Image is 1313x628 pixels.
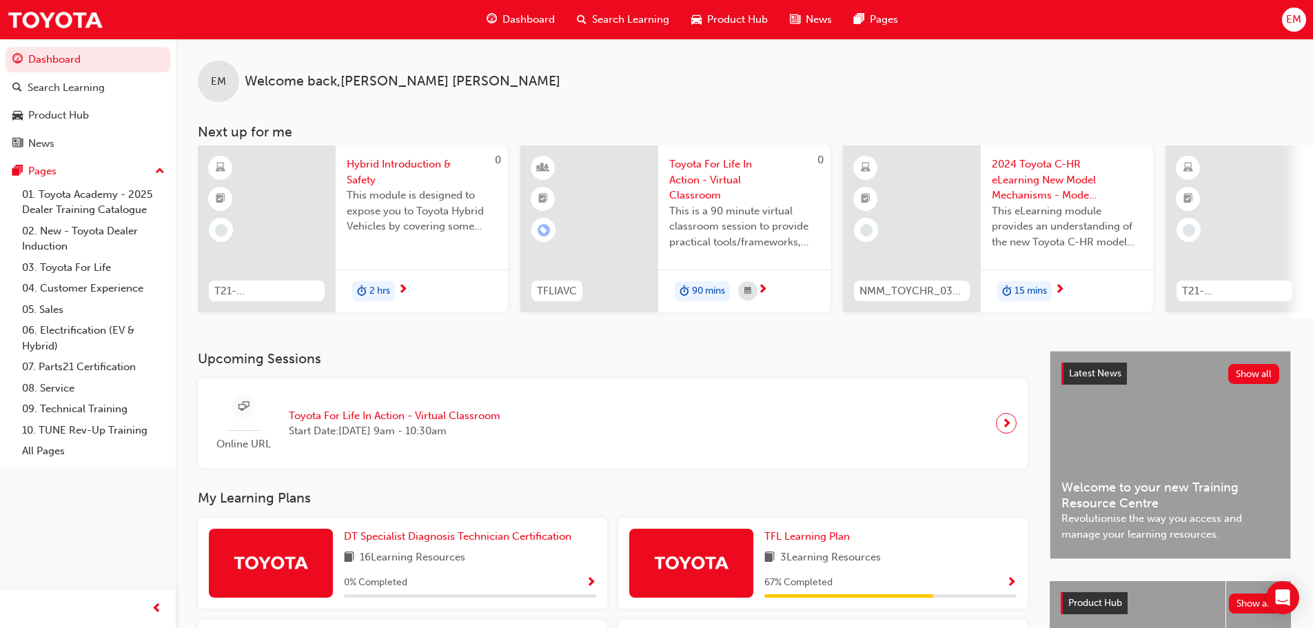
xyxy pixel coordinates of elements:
[1061,363,1279,385] a: Latest NewsShow all
[790,11,800,28] span: news-icon
[764,575,833,591] span: 67 % Completed
[495,154,501,166] span: 0
[17,278,170,299] a: 04. Customer Experience
[1061,592,1280,614] a: Product HubShow all
[538,190,548,208] span: booktick-icon
[1183,224,1195,236] span: learningRecordVerb_NONE-icon
[1061,511,1279,542] span: Revolutionise the way you access and manage your learning resources.
[487,11,497,28] span: guage-icon
[520,145,831,312] a: 0TFLIAVCToyota For Life In Action - Virtual ClassroomThis is a 90 minute virtual classroom sessio...
[1228,364,1280,384] button: Show all
[233,550,309,574] img: Trak
[537,283,577,299] span: TFLIAVC
[12,110,23,122] span: car-icon
[779,6,843,34] a: news-iconNews
[347,188,497,234] span: This module is designed to expose you to Toyota Hybrid Vehicles by covering some history of the H...
[1069,367,1121,379] span: Latest News
[586,574,596,591] button: Show Progress
[17,221,170,257] a: 02. New - Toyota Dealer Induction
[1015,283,1047,299] span: 15 mins
[6,159,170,184] button: Pages
[357,283,367,301] span: duration-icon
[17,398,170,420] a: 09. Technical Training
[398,284,408,296] span: next-icon
[859,283,964,299] span: NMM_TOYCHR_032024_MODULE_1
[12,54,23,66] span: guage-icon
[155,163,165,181] span: up-icon
[152,600,162,618] span: prev-icon
[6,44,170,159] button: DashboardSearch LearningProduct HubNews
[577,11,587,28] span: search-icon
[653,550,729,574] img: Trak
[6,75,170,101] a: Search Learning
[216,159,225,177] span: learningResourceType_ELEARNING-icon
[566,6,680,34] a: search-iconSearch Learning
[586,577,596,589] span: Show Progress
[1286,12,1301,28] span: EM
[1006,574,1017,591] button: Show Progress
[843,6,909,34] a: pages-iconPages
[992,156,1142,203] span: 2024 Toyota C-HR eLearning New Model Mechanisms - Model Outline (Module 1)
[12,165,23,178] span: pages-icon
[1183,159,1193,177] span: learningResourceType_ELEARNING-icon
[6,47,170,72] a: Dashboard
[691,11,702,28] span: car-icon
[344,529,577,545] a: DT Specialist Diagnosis Technician Certification
[1055,284,1065,296] span: next-icon
[17,320,170,356] a: 06. Electrification (EV & Hybrid)
[870,12,898,28] span: Pages
[1183,190,1193,208] span: booktick-icon
[744,283,751,300] span: calendar-icon
[707,12,768,28] span: Product Hub
[198,490,1028,506] h3: My Learning Plans
[6,131,170,156] a: News
[344,575,407,591] span: 0 % Completed
[347,156,497,188] span: Hybrid Introduction & Safety
[344,530,571,543] span: DT Specialist Diagnosis Technician Certification
[209,436,278,452] span: Online URL
[360,549,465,567] span: 16 Learning Resources
[17,440,170,462] a: All Pages
[1266,581,1299,614] div: Open Intercom Messenger
[680,6,779,34] a: car-iconProduct Hub
[860,224,873,236] span: learningRecordVerb_NONE-icon
[28,163,57,179] div: Pages
[28,80,105,96] div: Search Learning
[817,154,824,166] span: 0
[764,529,855,545] a: TFL Learning Plan
[1182,283,1287,299] span: T21-PTFOR_PRE_READ
[843,145,1153,312] a: NMM_TOYCHR_032024_MODULE_12024 Toyota C-HR eLearning New Model Mechanisms - Model Outline (Module...
[209,389,1017,458] a: Online URLToyota For Life In Action - Virtual ClassroomStart Date:[DATE] 9am - 10:30am
[1282,8,1306,32] button: EM
[245,74,560,90] span: Welcome back , [PERSON_NAME] [PERSON_NAME]
[680,283,689,301] span: duration-icon
[538,159,548,177] span: learningResourceType_INSTRUCTOR_LED-icon
[344,549,354,567] span: book-icon
[669,203,820,250] span: This is a 90 minute virtual classroom session to provide practical tools/frameworks, behaviours a...
[176,124,1313,140] h3: Next up for me
[17,184,170,221] a: 01. Toyota Academy - 2025 Dealer Training Catalogue
[992,203,1142,250] span: This eLearning module provides an understanding of the new Toyota C-HR model line-up and their Ka...
[757,284,768,296] span: next-icon
[12,138,23,150] span: news-icon
[1061,480,1279,511] span: Welcome to your new Training Resource Centre
[198,145,508,312] a: 0T21-FOD_HVIS_PREREQHybrid Introduction & SafetyThis module is designed to expose you to Toyota H...
[854,11,864,28] span: pages-icon
[1068,597,1122,609] span: Product Hub
[861,159,871,177] span: learningResourceType_ELEARNING-icon
[238,398,249,416] span: sessionType_ONLINE_URL-icon
[669,156,820,203] span: Toyota For Life In Action - Virtual Classroom
[502,12,555,28] span: Dashboard
[692,283,725,299] span: 90 mins
[1050,351,1291,559] a: Latest NewsShow allWelcome to your new Training Resource CentreRevolutionise the way you access a...
[7,4,103,35] img: Trak
[538,224,550,236] span: learningRecordVerb_ENROLL-icon
[215,224,227,236] span: learningRecordVerb_NONE-icon
[476,6,566,34] a: guage-iconDashboard
[1006,577,1017,589] span: Show Progress
[211,74,226,90] span: EM
[214,283,319,299] span: T21-FOD_HVIS_PREREQ
[1001,414,1012,433] span: next-icon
